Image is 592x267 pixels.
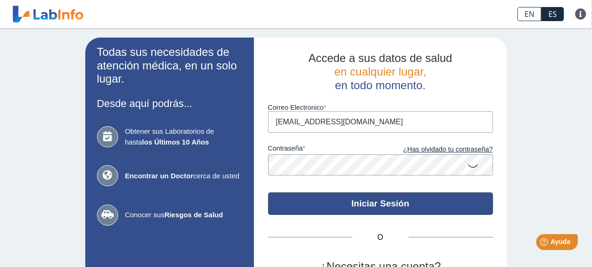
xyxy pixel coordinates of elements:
[142,138,209,146] b: los Últimos 10 Años
[352,232,409,243] span: O
[97,98,242,109] h3: Desde aquí podrás...
[517,7,541,21] a: EN
[125,172,194,180] b: Encontrar un Doctor
[509,230,582,257] iframe: Help widget launcher
[97,46,242,86] h2: Todas sus necesidades de atención médica, en un solo lugar.
[541,7,564,21] a: ES
[268,145,381,155] label: contraseña
[268,104,493,111] label: Correo Electronico
[125,126,242,147] span: Obtener sus Laboratorios de hasta
[268,192,493,215] button: Iniciar Sesión
[125,210,242,221] span: Conocer sus
[308,52,452,64] span: Accede a sus datos de salud
[334,65,426,78] span: en cualquier lugar,
[165,211,223,219] b: Riesgos de Salud
[125,171,242,182] span: cerca de usted
[335,79,426,92] span: en todo momento.
[381,145,493,155] a: ¿Has olvidado tu contraseña?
